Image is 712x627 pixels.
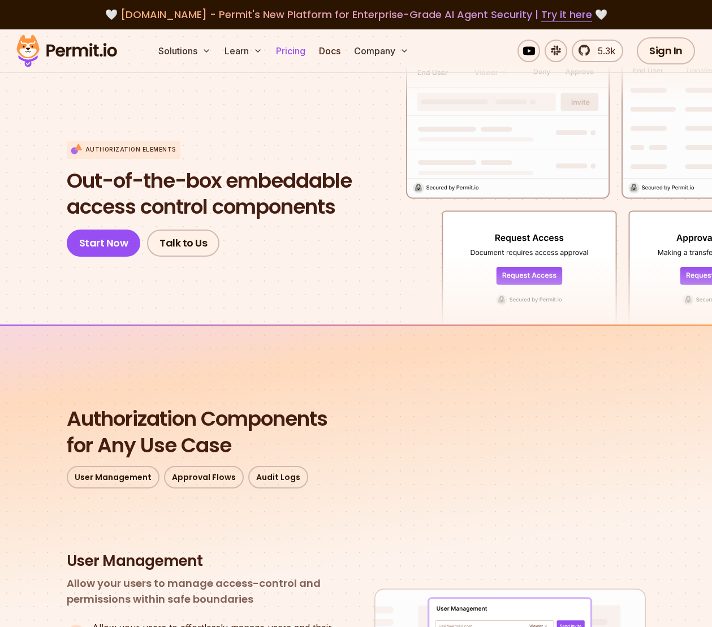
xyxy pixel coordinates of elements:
[541,7,592,22] a: Try it here
[67,230,141,257] a: Start Now
[147,230,219,257] a: Talk to Us
[220,40,267,62] button: Learn
[67,552,338,571] h3: User Management
[349,40,413,62] button: Company
[27,7,685,23] div: 🤍 🤍
[314,40,345,62] a: Docs
[11,32,122,70] img: Permit logo
[67,406,646,433] span: Authorization Components
[67,168,352,194] span: Out-of-the-box embeddable
[67,466,159,488] a: User Management
[154,40,215,62] button: Solutions
[248,466,308,488] a: Audit Logs
[67,406,646,459] h2: for Any Use Case
[271,40,310,62] a: Pricing
[637,37,695,64] a: Sign In
[572,40,623,62] a: 5.3k
[67,576,338,607] p: Allow your users to manage access-control and permissions within safe boundaries
[591,44,615,58] span: 5.3k
[164,466,244,488] a: Approval Flows
[85,145,176,154] p: Authorization Elements
[120,7,592,21] span: [DOMAIN_NAME] - Permit's New Platform for Enterprise-Grade AI Agent Security |
[67,168,352,221] h1: access control components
